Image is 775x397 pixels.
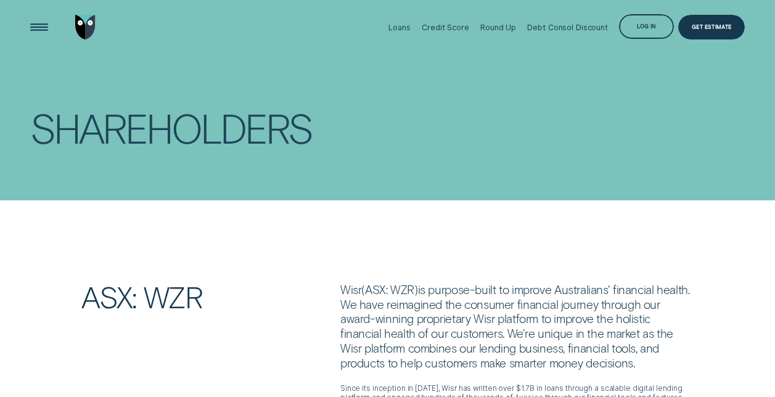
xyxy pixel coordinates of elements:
p: Wisr ASX: WZR is purpose-built to improve Australians' financial health. We have reimagined the c... [340,282,694,371]
h2: ASX: WZR [77,282,335,311]
h1: Shareholders [30,107,377,145]
button: Log in [619,14,673,39]
div: Credit Score [422,23,469,32]
img: Wisr [75,15,96,39]
a: Get Estimate [678,15,745,39]
div: Debt Consol Discount [527,23,608,32]
div: Shareholders [30,109,312,147]
div: Loans [388,23,410,32]
span: ) [414,282,418,297]
div: Round Up [480,23,516,32]
span: ( [361,282,365,297]
button: Open Menu [27,15,51,39]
